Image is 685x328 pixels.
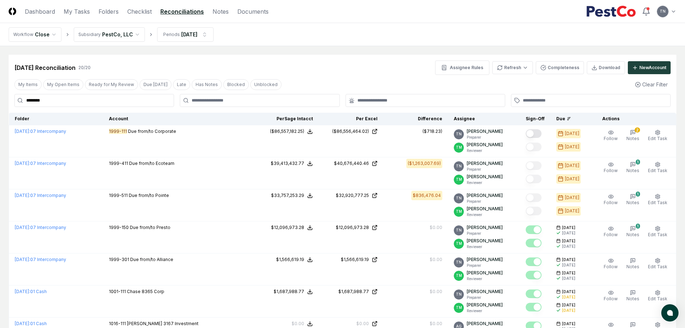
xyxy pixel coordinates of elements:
[430,320,442,327] div: $0.00
[109,257,129,262] span: 1999-301
[467,263,503,268] p: Preparer
[565,144,579,150] div: [DATE]
[435,60,489,75] button: Assignee Rules
[526,193,542,202] button: Mark complete
[597,116,671,122] div: Actions
[467,224,503,231] p: [PERSON_NAME]
[647,160,669,175] button: Edit Task
[625,160,641,175] button: 1Notes
[604,136,618,141] span: Follow
[430,256,442,263] div: $0.00
[602,224,619,239] button: Follow
[586,6,636,17] img: PestCo logo
[109,129,127,134] span: 1999-111
[163,31,180,38] div: Periods
[274,288,313,295] button: $1,687,988.77
[604,264,618,269] span: Follow
[324,224,378,231] a: $12,096,973.28
[109,193,128,198] span: 1999-511
[526,225,542,234] button: Mark complete
[648,136,667,141] span: Edit Task
[602,192,619,207] button: Follow
[127,289,164,294] span: Chase 8365 Corp
[14,79,42,90] button: My Items
[9,27,214,42] nav: breadcrumb
[562,302,575,308] span: [DATE]
[656,5,669,18] button: TN
[43,79,83,90] button: My Open Items
[467,128,503,135] p: [PERSON_NAME]
[271,224,304,231] div: $12,096,973.28
[467,288,503,295] p: [PERSON_NAME]
[661,304,679,322] button: atlas-launcher
[625,288,641,304] button: Notes
[647,192,669,207] button: Edit Task
[456,163,462,169] span: TN
[341,256,369,263] div: $1,566,619.19
[237,7,269,16] a: Documents
[109,225,129,230] span: 1999-150
[467,320,503,327] p: [PERSON_NAME]
[565,176,579,182] div: [DATE]
[292,320,304,327] div: $0.00
[181,31,197,38] div: [DATE]
[15,289,30,294] span: [DATE] :
[383,113,448,125] th: Difference
[520,113,551,125] th: Sign-Off
[15,129,30,134] span: [DATE] :
[647,224,669,239] button: Edit Task
[14,63,76,72] div: [DATE] Reconciliation
[587,61,625,74] button: Download
[213,7,229,16] a: Notes
[15,193,30,198] span: [DATE] :
[456,145,462,150] span: TM
[336,192,369,199] div: $32,920,777.25
[562,225,575,230] span: [DATE]
[15,289,47,294] a: [DATE]:01 Cash
[324,320,378,327] a: $0.00
[467,256,503,263] p: [PERSON_NAME]
[625,224,641,239] button: 1Notes
[604,200,618,205] span: Follow
[456,260,462,265] span: TN
[562,238,575,244] span: [DATE]
[565,208,579,214] div: [DATE]
[332,128,369,135] div: ($86,556,464.02)
[467,135,503,140] p: Preparer
[467,199,503,204] p: Preparer
[15,225,66,230] a: [DATE]:07 Intercompany
[423,128,442,135] div: ($718.23)
[467,206,503,212] p: [PERSON_NAME]
[467,231,503,236] p: Preparer
[660,9,666,14] span: TN
[271,160,304,167] div: $39,413,432.77
[173,79,190,90] button: Late
[492,61,533,74] button: Refresh
[109,116,248,122] div: Account
[25,7,55,16] a: Dashboard
[625,192,641,207] button: 1Notes
[602,128,619,143] button: Follow
[254,113,319,125] th: Per Sage Intacct
[565,194,579,201] div: [DATE]
[324,160,378,167] a: $40,676,440.46
[15,257,30,262] span: [DATE] :
[271,192,304,199] div: $33,757,253.29
[467,180,503,185] p: Reviewer
[324,288,378,295] a: $1,687,988.77
[602,288,619,304] button: Follow
[130,225,170,230] span: Due from/to Presto
[274,288,304,295] div: $1,687,988.77
[129,193,169,198] span: Due from/to Pointe
[456,273,462,278] span: TM
[562,257,575,262] span: [DATE]
[526,143,542,151] button: Mark complete
[467,160,503,167] p: [PERSON_NAME]
[562,262,575,268] div: [DATE]
[456,241,462,246] span: TM
[250,79,282,90] button: Unblocked
[456,305,462,310] span: TM
[626,264,639,269] span: Notes
[140,79,172,90] button: Due Today
[78,31,101,38] div: Subsidiary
